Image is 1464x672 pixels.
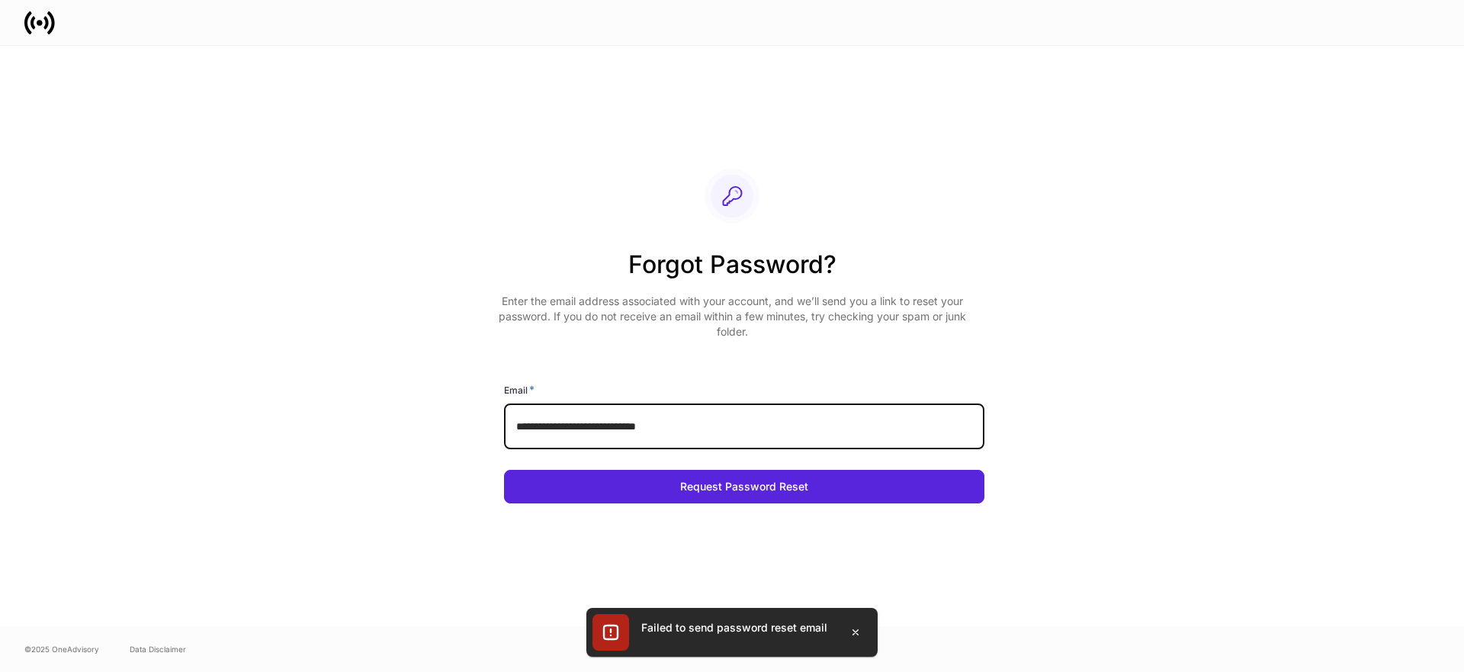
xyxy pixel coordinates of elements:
[130,643,186,655] a: Data Disclaimer
[680,481,808,492] div: Request Password Reset
[492,294,972,339] p: Enter the email address associated with your account, and we’ll send you a link to reset your pas...
[492,248,972,294] h2: Forgot Password?
[24,643,99,655] span: © 2025 OneAdvisory
[641,620,827,635] div: Failed to send password reset email
[504,470,984,503] button: Request Password Reset
[504,382,535,397] h6: Email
